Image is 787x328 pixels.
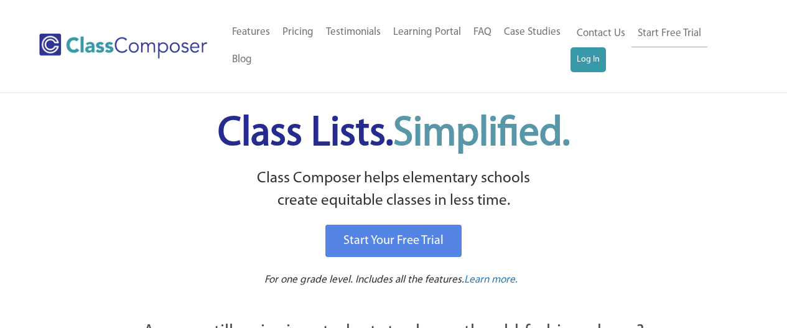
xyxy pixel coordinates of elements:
[387,19,467,46] a: Learning Portal
[467,19,498,46] a: FAQ
[226,46,258,73] a: Blog
[320,19,387,46] a: Testimonials
[464,273,518,288] a: Learn more.
[276,19,320,46] a: Pricing
[570,20,738,72] nav: Header Menu
[325,225,462,257] a: Start Your Free Trial
[464,274,518,285] span: Learn more.
[393,114,570,154] span: Simplified.
[631,20,707,48] a: Start Free Trial
[570,20,631,47] a: Contact Us
[226,19,570,73] nav: Header Menu
[264,274,464,285] span: For one grade level. Includes all the features.
[226,19,276,46] a: Features
[75,167,713,213] p: Class Composer helps elementary schools create equitable classes in less time.
[39,34,207,59] img: Class Composer
[218,114,570,154] span: Class Lists.
[498,19,567,46] a: Case Studies
[570,47,606,72] a: Log In
[343,235,444,247] span: Start Your Free Trial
